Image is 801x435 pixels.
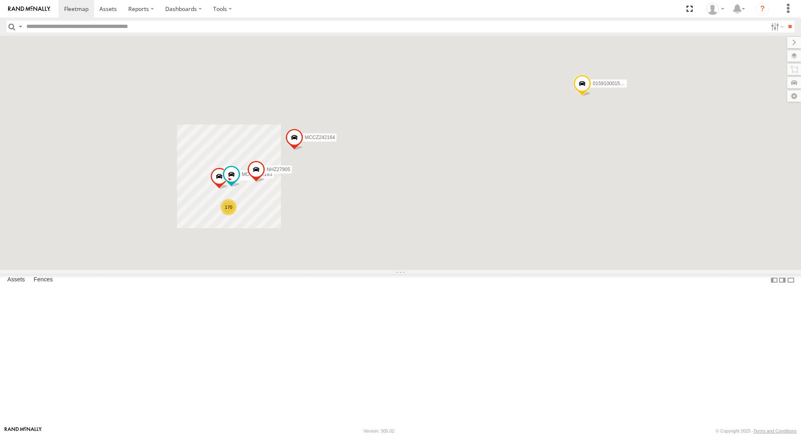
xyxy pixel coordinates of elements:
[787,90,801,102] label: Map Settings
[754,429,797,433] a: Terms and Conditions
[593,81,633,86] span: 015910001545733
[30,274,57,286] label: Fences
[770,274,778,286] label: Dock Summary Table to the Left
[768,21,785,32] label: Search Filter Options
[778,274,786,286] label: Dock Summary Table to the Right
[17,21,24,32] label: Search Query
[304,135,335,140] span: MCCZ242164
[8,6,50,12] img: rand-logo.svg
[3,274,29,286] label: Assets
[787,274,795,286] label: Hide Summary Table
[220,199,237,215] div: 170
[266,167,290,172] span: NHZ27905
[704,3,727,15] div: Zulema McIntosch
[242,171,272,177] span: MCCZ242183
[363,429,394,433] div: Version: 305.02
[4,427,42,435] a: Visit our Website
[756,2,769,15] i: ?
[716,429,797,433] div: © Copyright 2025 -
